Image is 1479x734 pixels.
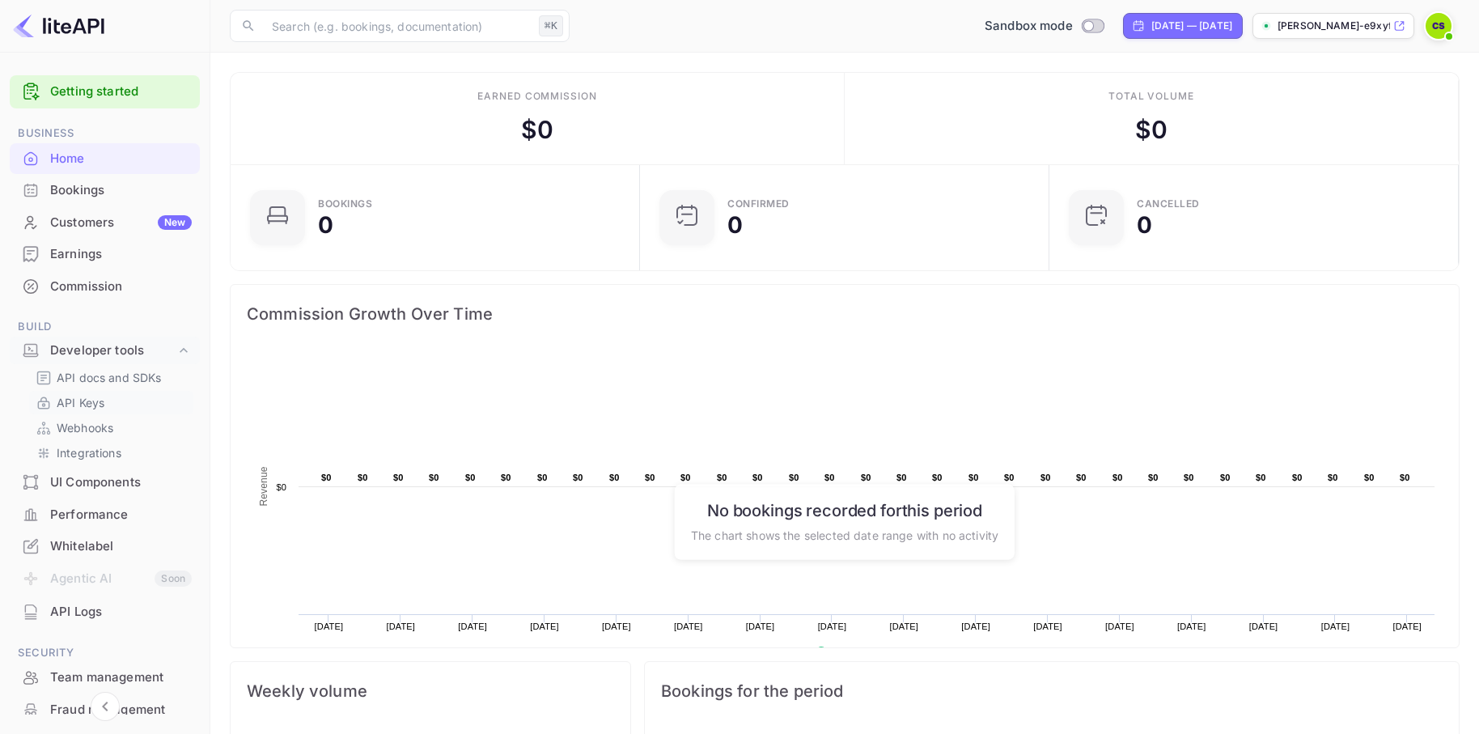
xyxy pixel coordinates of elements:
a: Earnings [10,239,200,269]
text: [DATE] [530,622,559,631]
span: Weekly volume [247,678,614,704]
div: Earnings [50,245,192,264]
a: Whitelabel [10,531,200,561]
p: API Keys [57,394,104,411]
text: $0 [1328,473,1338,482]
div: Whitelabel [50,537,192,556]
div: 0 [318,214,333,236]
img: LiteAPI logo [13,13,104,39]
div: Home [10,143,200,175]
text: $0 [321,473,332,482]
div: Getting started [10,75,200,108]
div: Home [50,150,192,168]
text: [DATE] [961,622,990,631]
text: $0 [645,473,655,482]
text: [DATE] [1393,622,1422,631]
a: Team management [10,662,200,692]
div: Fraud management [10,694,200,726]
div: Bookings [10,175,200,206]
div: $ 0 [1135,112,1168,148]
div: Bookings [318,199,372,209]
div: Team management [10,662,200,694]
text: [DATE] [602,622,631,631]
div: 0 [1137,214,1152,236]
div: Click to change the date range period [1123,13,1243,39]
p: [PERSON_NAME]-e9xyf.nui... [1278,19,1390,33]
text: $0 [1112,473,1123,482]
div: Earned commission [477,89,597,104]
text: [DATE] [386,622,415,631]
text: $0 [1040,473,1051,482]
img: Colin Seaman [1426,13,1451,39]
div: Commission [10,271,200,303]
text: $0 [501,473,511,482]
a: CustomersNew [10,207,200,237]
text: $0 [896,473,907,482]
text: [DATE] [1177,622,1206,631]
a: Integrations [36,444,187,461]
a: API Logs [10,596,200,626]
span: Bookings for the period [661,678,1443,704]
text: Revenue [258,466,269,506]
a: Bookings [10,175,200,205]
div: Fraud management [50,701,192,719]
text: $0 [429,473,439,482]
div: $ 0 [521,112,553,148]
text: [DATE] [1105,622,1134,631]
div: API docs and SDKs [29,366,193,389]
div: Webhooks [29,416,193,439]
text: [DATE] [674,622,703,631]
div: Customers [50,214,192,232]
div: CANCELLED [1137,199,1200,209]
span: Sandbox mode [985,17,1073,36]
text: $0 [537,473,548,482]
span: Security [10,644,200,662]
text: $0 [824,473,835,482]
text: $0 [465,473,476,482]
div: [DATE] — [DATE] [1151,19,1232,33]
div: Developer tools [10,337,200,365]
div: Earnings [10,239,200,270]
a: API Keys [36,394,187,411]
p: Webhooks [57,419,113,436]
div: Performance [10,499,200,531]
a: Webhooks [36,419,187,436]
div: Total volume [1108,89,1195,104]
input: Search (e.g. bookings, documentation) [262,10,532,42]
text: $0 [276,482,286,492]
text: $0 [1256,473,1266,482]
text: [DATE] [1033,622,1062,631]
button: Collapse navigation [91,692,120,721]
div: API Keys [29,391,193,414]
text: $0 [1292,473,1303,482]
text: $0 [1400,473,1410,482]
text: $0 [573,473,583,482]
a: Fraud management [10,694,200,724]
div: Team management [50,668,192,687]
text: [DATE] [746,622,775,631]
div: Commission [50,278,192,296]
a: Commission [10,271,200,301]
text: $0 [861,473,871,482]
div: New [158,215,192,230]
div: Performance [50,506,192,524]
div: UI Components [50,473,192,492]
div: Bookings [50,181,192,200]
text: [DATE] [458,622,487,631]
a: Performance [10,499,200,529]
text: $0 [680,473,691,482]
a: Getting started [50,83,192,101]
span: Business [10,125,200,142]
a: UI Components [10,467,200,497]
div: Switch to Production mode [978,17,1110,36]
div: UI Components [10,467,200,499]
h6: No bookings recorded for this period [691,500,998,520]
div: API Logs [10,596,200,628]
text: Revenue [832,647,873,658]
text: $0 [1148,473,1159,482]
text: $0 [789,473,799,482]
div: Integrations [29,441,193,465]
a: API docs and SDKs [36,369,187,386]
text: $0 [968,473,979,482]
text: $0 [1004,473,1015,482]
